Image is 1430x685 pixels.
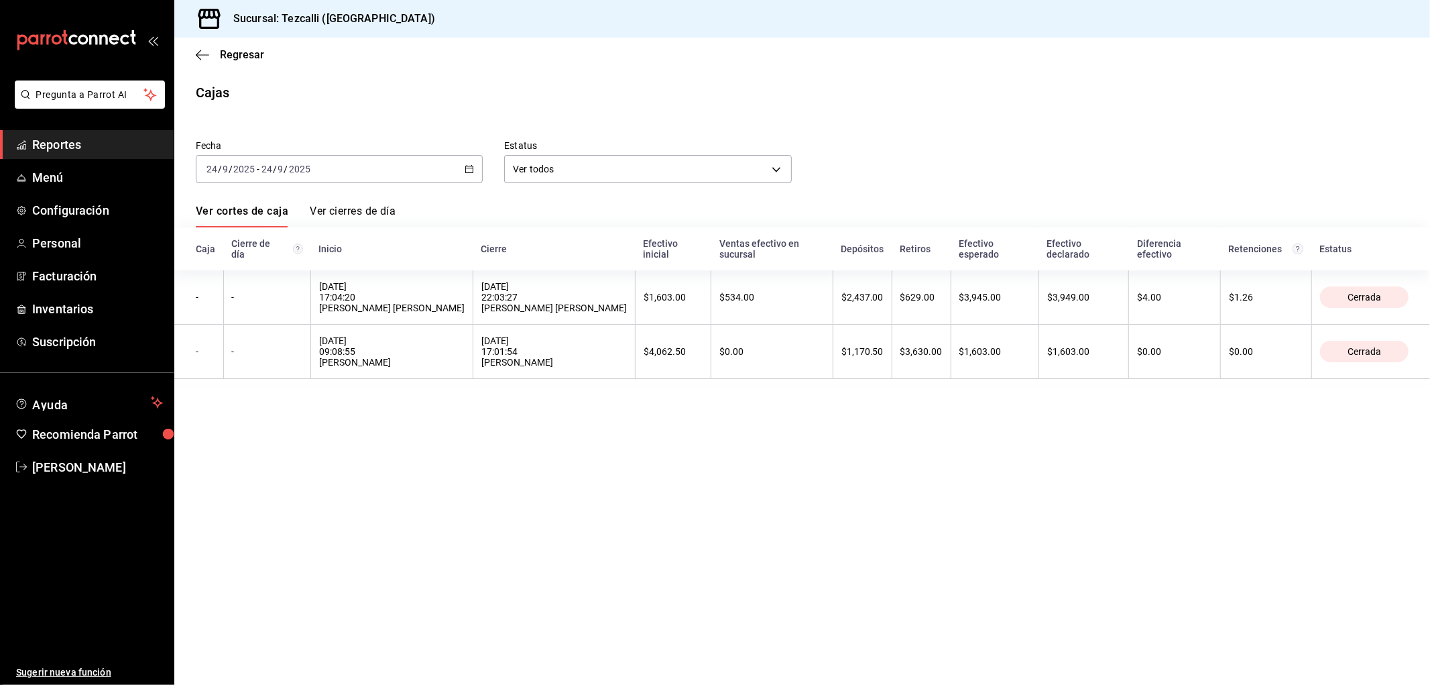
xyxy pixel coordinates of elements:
span: / [284,164,288,174]
input: -- [278,164,284,174]
a: Ver cortes de caja [196,205,288,227]
div: $3,630.00 [900,346,943,357]
div: Depósitos [841,244,884,254]
div: $1,603.00 [1047,346,1121,357]
div: Retiros [900,244,943,254]
span: / [273,164,277,174]
div: $1,603.00 [644,292,703,303]
span: Suscripción [32,333,163,351]
div: Cierre [481,244,628,254]
span: Menú [32,168,163,187]
div: $0.00 [1137,346,1212,357]
div: $4.00 [1137,292,1212,303]
input: -- [222,164,229,174]
div: - [232,346,303,357]
div: Efectivo declarado [1047,238,1121,260]
div: Efectivo esperado [959,238,1030,260]
span: [PERSON_NAME] [32,458,163,476]
h3: Sucursal: Tezcalli ([GEOGRAPHIC_DATA]) [223,11,435,27]
span: / [229,164,233,174]
span: - [257,164,259,174]
span: Personal [32,234,163,252]
div: $3,945.00 [959,292,1030,303]
span: Inventarios [32,300,163,318]
span: Configuración [32,201,163,219]
span: Sugerir nueva función [16,666,163,680]
span: Cerrada [1342,346,1386,357]
div: Cierre de día [231,238,303,260]
div: $534.00 [719,292,824,303]
a: Ver cierres de día [310,205,396,227]
div: [DATE] 22:03:27 [PERSON_NAME] [PERSON_NAME] [481,281,627,313]
div: - [196,292,215,303]
span: Regresar [220,48,264,61]
input: ---- [288,164,311,174]
div: Ver todos [504,155,791,183]
div: navigation tabs [196,205,396,227]
input: -- [206,164,218,174]
button: Pregunta a Parrot AI [15,81,165,109]
div: $0.00 [1229,346,1303,357]
label: Estatus [504,142,791,151]
div: $1,170.50 [841,346,884,357]
button: Regresar [196,48,264,61]
div: Ventas efectivo en sucursal [719,238,825,260]
input: -- [261,164,273,174]
div: [DATE] 09:08:55 [PERSON_NAME] [319,335,465,368]
div: - [196,346,215,357]
div: Efectivo inicial [644,238,703,260]
div: $2,437.00 [841,292,884,303]
div: [DATE] 17:01:54 [PERSON_NAME] [481,335,627,368]
div: Cajas [196,83,230,103]
div: Estatus [1319,244,1409,254]
div: $0.00 [719,346,824,357]
div: $4,062.50 [644,346,703,357]
div: $1.26 [1229,292,1303,303]
span: / [218,164,222,174]
span: Pregunta a Parrot AI [36,88,144,102]
input: ---- [233,164,255,174]
span: Cerrada [1342,292,1386,303]
div: [DATE] 17:04:20 [PERSON_NAME] [PERSON_NAME] [319,281,465,313]
div: $3,949.00 [1047,292,1121,303]
svg: El número de cierre de día es consecutivo y consolida todos los cortes de caja previos en un únic... [293,244,303,254]
div: Retenciones [1228,244,1303,254]
label: Fecha [196,142,483,151]
div: - [232,292,303,303]
span: Facturación [32,267,163,285]
div: Diferencia efectivo [1137,238,1213,260]
a: Pregunta a Parrot AI [9,97,165,111]
span: Reportes [32,136,163,154]
svg: Total de retenciones de propinas registradas [1293,244,1303,254]
div: Inicio [319,244,465,254]
div: $1,603.00 [959,346,1030,357]
button: open_drawer_menu [147,35,158,46]
div: $629.00 [900,292,943,303]
div: Caja [196,244,215,254]
span: Recomienda Parrot [32,425,163,443]
span: Ayuda [32,394,145,411]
